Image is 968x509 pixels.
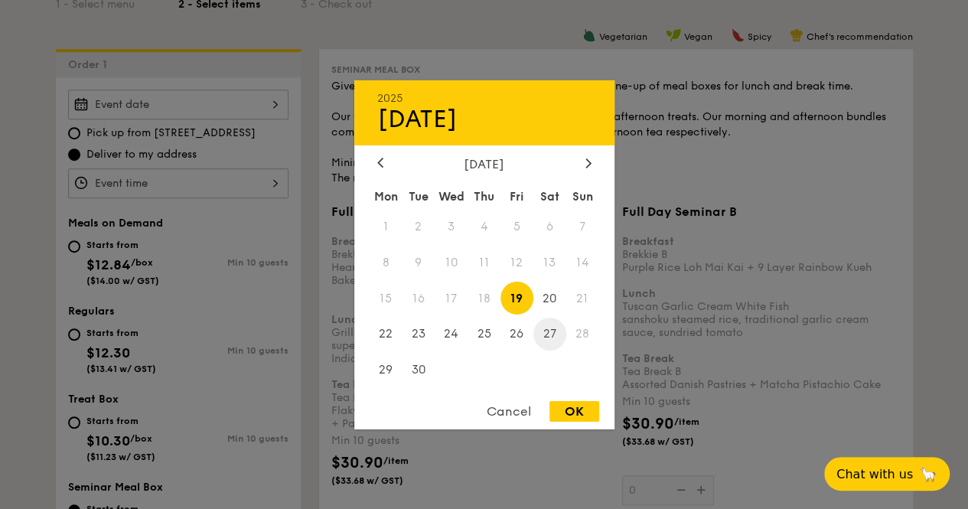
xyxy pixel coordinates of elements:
span: 15 [370,282,403,315]
div: OK [549,401,599,422]
div: Sat [533,182,566,210]
span: 3 [435,210,468,243]
span: 24 [435,318,468,351]
span: 16 [402,282,435,315]
span: 10 [435,246,468,279]
span: 2 [402,210,435,243]
span: 28 [566,318,599,351]
div: [DATE] [377,156,592,171]
span: 6 [533,210,566,243]
span: 🦙 [919,465,937,483]
div: Wed [435,182,468,210]
span: 22 [370,318,403,351]
span: 12 [500,246,533,279]
span: 25 [468,318,500,351]
span: 9 [402,246,435,279]
div: [DATE] [377,104,592,133]
span: 14 [566,246,599,279]
div: Fri [500,182,533,210]
span: 23 [402,318,435,351]
span: 7 [566,210,599,243]
span: 8 [370,246,403,279]
span: 11 [468,246,500,279]
span: 18 [468,282,500,315]
button: Chat with us🦙 [824,457,950,491]
div: Cancel [471,401,546,422]
span: 1 [370,210,403,243]
span: 27 [533,318,566,351]
div: Thu [468,182,500,210]
span: 13 [533,246,566,279]
span: Chat with us [836,467,913,481]
span: 26 [500,318,533,351]
div: Mon [370,182,403,210]
span: 29 [370,354,403,387]
span: 4 [468,210,500,243]
span: 20 [533,282,566,315]
span: 19 [500,282,533,315]
div: Tue [402,182,435,210]
div: Sun [566,182,599,210]
span: 21 [566,282,599,315]
span: 17 [435,282,468,315]
span: 30 [402,354,435,387]
span: 5 [500,210,533,243]
div: 2025 [377,91,592,104]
